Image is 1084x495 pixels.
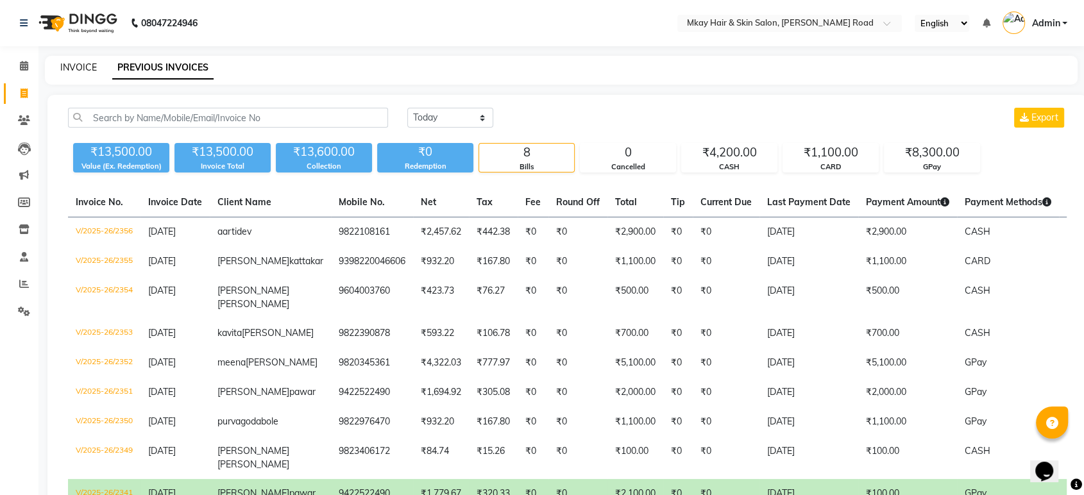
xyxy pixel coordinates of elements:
[217,298,289,310] span: [PERSON_NAME]
[858,407,957,437] td: ₹1,100.00
[518,378,548,407] td: ₹0
[237,226,251,237] span: dev
[759,348,858,378] td: [DATE]
[148,445,176,457] span: [DATE]
[469,348,518,378] td: ₹777.97
[217,285,289,296] span: [PERSON_NAME]
[377,161,473,172] div: Redemption
[217,255,289,267] span: [PERSON_NAME]
[276,143,372,161] div: ₹13,600.00
[73,143,169,161] div: ₹13,500.00
[858,276,957,319] td: ₹500.00
[331,276,413,319] td: 9604003760
[607,276,663,319] td: ₹500.00
[663,276,693,319] td: ₹0
[607,407,663,437] td: ₹1,100.00
[68,276,140,319] td: V/2025-26/2354
[759,407,858,437] td: [DATE]
[759,437,858,479] td: [DATE]
[68,407,140,437] td: V/2025-26/2350
[858,247,957,276] td: ₹1,100.00
[479,162,574,172] div: Bills
[759,378,858,407] td: [DATE]
[148,415,176,427] span: [DATE]
[965,415,987,427] span: GPay
[60,62,97,73] a: INVOICE
[965,226,990,237] span: CASH
[518,437,548,479] td: ₹0
[548,217,607,247] td: ₹0
[682,144,777,162] div: ₹4,200.00
[607,217,663,247] td: ₹2,900.00
[413,378,469,407] td: ₹1,694.92
[965,285,990,296] span: CASH
[68,247,140,276] td: V/2025-26/2355
[783,162,878,172] div: CARD
[331,437,413,479] td: 9823406172
[1031,112,1058,123] span: Export
[68,217,140,247] td: V/2025-26/2356
[548,319,607,348] td: ₹0
[965,255,990,267] span: CARD
[607,247,663,276] td: ₹1,100.00
[700,196,752,208] span: Current Due
[525,196,541,208] span: Fee
[148,327,176,339] span: [DATE]
[217,458,289,470] span: [PERSON_NAME]
[217,445,289,457] span: [PERSON_NAME]
[148,255,176,267] span: [DATE]
[148,386,176,398] span: [DATE]
[759,247,858,276] td: [DATE]
[663,217,693,247] td: ₹0
[965,386,987,398] span: GPay
[421,196,436,208] span: Net
[413,319,469,348] td: ₹593.22
[518,348,548,378] td: ₹0
[217,357,246,368] span: meena
[68,437,140,479] td: V/2025-26/2349
[965,357,987,368] span: GPay
[518,407,548,437] td: ₹0
[693,217,759,247] td: ₹0
[548,437,607,479] td: ₹0
[331,348,413,378] td: 9820345361
[693,348,759,378] td: ₹0
[518,276,548,319] td: ₹0
[693,378,759,407] td: ₹0
[241,415,278,427] span: godabole
[331,407,413,437] td: 9822976470
[663,437,693,479] td: ₹0
[858,437,957,479] td: ₹100.00
[858,348,957,378] td: ₹5,100.00
[548,348,607,378] td: ₹0
[148,196,202,208] span: Invoice Date
[580,144,675,162] div: 0
[331,217,413,247] td: 9822108161
[331,378,413,407] td: 9422522490
[413,217,469,247] td: ₹2,457.62
[607,319,663,348] td: ₹700.00
[1003,12,1025,34] img: Admin
[469,378,518,407] td: ₹305.08
[73,161,169,172] div: Value (Ex. Redemption)
[548,407,607,437] td: ₹0
[965,196,1051,208] span: Payment Methods
[783,144,878,162] div: ₹1,100.00
[331,319,413,348] td: 9822390878
[112,56,214,80] a: PREVIOUS INVOICES
[1014,108,1064,128] button: Export
[174,143,271,161] div: ₹13,500.00
[469,437,518,479] td: ₹15.26
[663,247,693,276] td: ₹0
[141,5,198,41] b: 08047224946
[477,196,493,208] span: Tax
[242,327,314,339] span: [PERSON_NAME]
[858,217,957,247] td: ₹2,900.00
[693,319,759,348] td: ₹0
[759,276,858,319] td: [DATE]
[663,378,693,407] td: ₹0
[965,327,990,339] span: CASH
[68,319,140,348] td: V/2025-26/2353
[217,415,241,427] span: purva
[33,5,121,41] img: logo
